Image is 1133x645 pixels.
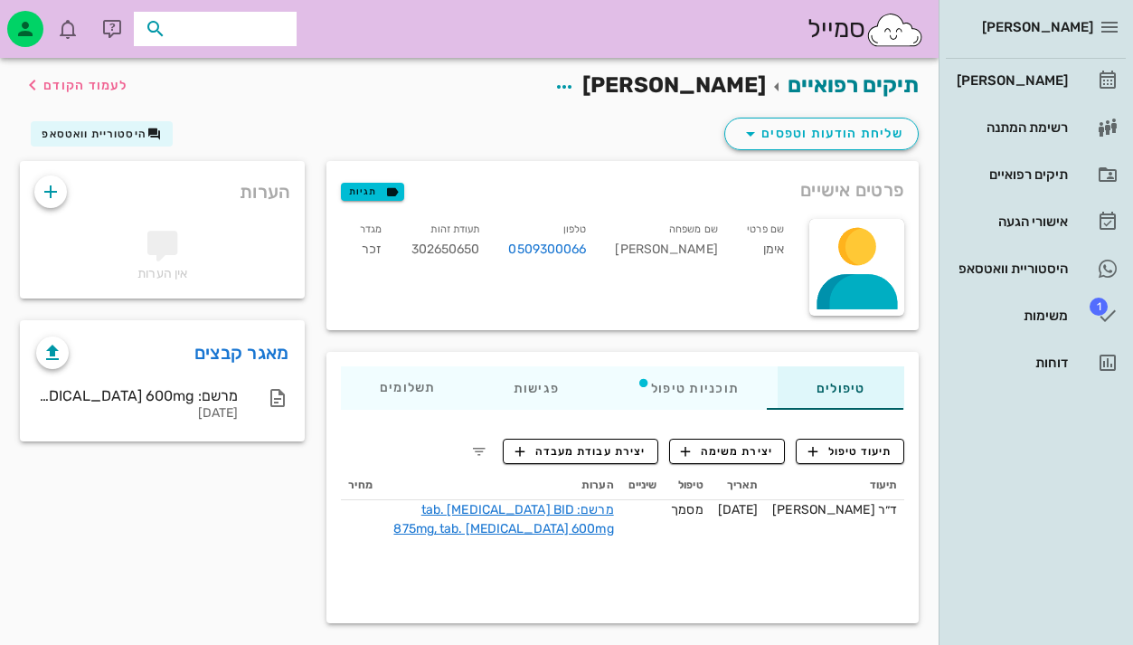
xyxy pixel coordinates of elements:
small: תעודת זהות [430,223,479,235]
div: [PERSON_NAME] [953,73,1068,88]
div: הערות [20,161,305,213]
span: תשלומים [380,382,436,394]
span: פרטים אישיים [800,175,904,204]
small: מגדר [360,223,382,235]
span: תג [1090,298,1108,316]
a: אישורי הגעה [946,200,1126,243]
div: סמייל [807,10,924,49]
span: תג [53,14,64,25]
span: [PERSON_NAME] [982,19,1093,35]
div: תיקים רפואיים [953,167,1068,182]
button: לעמוד הקודם [22,69,127,101]
a: תיקים רפואיים [946,153,1126,196]
div: מרשם: tab. [MEDICAL_DATA] BID 875mg, tab. [MEDICAL_DATA] 600mg [36,387,238,404]
div: אישורי הגעה [953,214,1068,229]
a: 0509300066 [508,240,586,260]
button: תגיות [341,183,404,201]
a: מרשם: tab. [MEDICAL_DATA] BID 875mg, tab. [MEDICAL_DATA] 600mg [393,502,613,536]
th: הערות [380,471,621,500]
button: יצירת משימה [669,439,786,464]
span: לעמוד הקודם [43,78,127,93]
th: תיעוד [765,471,904,500]
img: SmileCloud logo [865,12,924,48]
div: [PERSON_NAME] [600,215,732,270]
span: [PERSON_NAME] [582,72,766,98]
span: 302650650 [411,242,480,257]
small: טלפון [563,223,587,235]
span: [DATE] [718,502,759,517]
th: שיניים [621,471,665,500]
span: יצירת משימה [681,443,773,460]
div: רשימת המתנה [953,120,1068,135]
span: אין הערות [137,266,187,281]
span: תגיות [349,184,396,200]
small: שם משפחה [669,223,718,235]
th: תאריך [711,471,766,500]
a: דוחות [946,341,1126,384]
span: שליחת הודעות וטפסים [740,123,903,145]
div: דוחות [953,356,1068,370]
a: מאגר קבצים [194,338,289,367]
a: היסטוריית וואטסאפ [946,247,1126,290]
th: טיפול [664,471,710,500]
div: זכר [330,215,396,270]
div: [DATE] [36,406,238,422]
span: היסטוריית וואטסאפ [42,128,146,140]
button: שליחת הודעות וטפסים [724,118,919,150]
div: טיפולים [778,366,904,410]
div: ד״ר [PERSON_NAME] [772,500,897,519]
a: תגמשימות [946,294,1126,337]
span: תיעוד טיפול [808,443,892,460]
div: היסטוריית וואטסאפ [953,261,1068,276]
small: שם פרטי [747,223,784,235]
button: היסטוריית וואטסאפ [31,121,173,147]
span: יצירת עבודת מעבדה [515,443,646,460]
span: מסמך [671,502,703,517]
th: מחיר [341,471,379,500]
div: תוכניות טיפול [598,366,778,410]
div: משימות [953,308,1068,323]
div: אימן [732,215,798,270]
a: תיקים רפואיים [788,72,919,98]
div: פגישות [475,366,598,410]
a: [PERSON_NAME] [946,59,1126,102]
button: יצירת עבודת מעבדה [503,439,657,464]
a: רשימת המתנה [946,106,1126,149]
button: תיעוד טיפול [796,439,904,464]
